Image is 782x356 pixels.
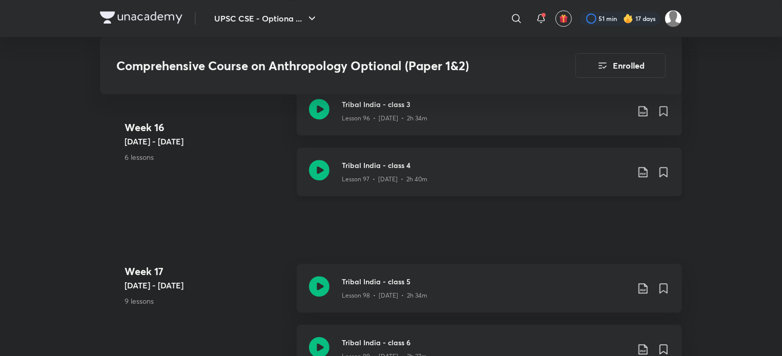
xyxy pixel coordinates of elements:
[125,120,289,136] h4: Week 16
[575,53,666,78] button: Enrolled
[125,136,289,148] h5: [DATE] - [DATE]
[297,148,682,208] a: Tribal India - class 4Lesson 97 • [DATE] • 2h 40m
[342,291,427,300] p: Lesson 98 • [DATE] • 2h 34m
[297,264,682,325] a: Tribal India - class 5Lesson 98 • [DATE] • 2h 34m
[342,175,427,184] p: Lesson 97 • [DATE] • 2h 40m
[342,276,629,287] h3: Tribal India - class 5
[555,10,572,27] button: avatar
[100,11,182,24] img: Company Logo
[665,10,682,27] img: Mahesh Chinthala
[100,11,182,26] a: Company Logo
[125,264,289,279] h4: Week 17
[342,160,629,171] h3: Tribal India - class 4
[342,99,629,110] h3: Tribal India - class 3
[116,58,518,73] h3: Comprehensive Course on Anthropology Optional (Paper 1&2)
[623,13,633,24] img: streak
[125,152,289,163] p: 6 lessons
[125,296,289,306] p: 9 lessons
[125,279,289,291] h5: [DATE] - [DATE]
[342,114,427,123] p: Lesson 96 • [DATE] • 2h 34m
[342,337,629,348] h3: Tribal India - class 6
[208,8,324,29] button: UPSC CSE - Optiona ...
[297,87,682,148] a: Tribal India - class 3Lesson 96 • [DATE] • 2h 34m
[559,14,568,23] img: avatar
